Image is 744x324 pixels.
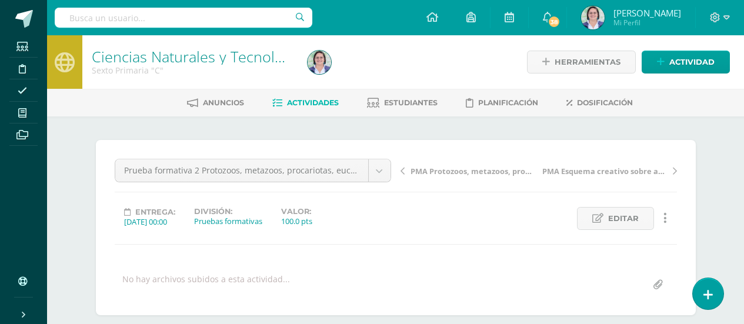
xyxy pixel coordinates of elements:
[613,18,681,28] span: Mi Perfil
[411,166,535,176] span: PMA Protozoos, metazoos, procariotas, eucariotas, animales vertebrados
[466,93,538,112] a: Planificación
[581,6,605,29] img: cb6240ca9060cd5322fbe56422423029.png
[478,98,538,107] span: Planificación
[555,51,620,73] span: Herramientas
[642,51,730,74] a: Actividad
[187,93,244,112] a: Anuncios
[577,98,633,107] span: Dosificación
[669,51,715,73] span: Actividad
[55,8,312,28] input: Busca un usuario...
[92,65,293,76] div: Sexto Primaria 'C'
[566,93,633,112] a: Dosificación
[287,98,339,107] span: Actividades
[281,207,312,216] label: Valor:
[613,7,681,19] span: [PERSON_NAME]
[203,98,244,107] span: Anuncios
[194,216,262,226] div: Pruebas formativas
[542,166,667,176] span: PMA Esquema creativo sobre animales vertebrados
[92,48,293,65] h1: Ciencias Naturales y Tecnología
[92,46,302,66] a: Ciencias Naturales y Tecnología
[124,216,175,227] div: [DATE] 00:00
[135,208,175,216] span: Entrega:
[272,93,339,112] a: Actividades
[367,93,438,112] a: Estudiantes
[124,159,359,182] span: Prueba formativa 2 Protozoos, metazoos, procariotas, eucariotas, animales vertebrados
[115,159,391,182] a: Prueba formativa 2 Protozoos, metazoos, procariotas, eucariotas, animales vertebrados
[527,51,636,74] a: Herramientas
[194,207,262,216] label: División:
[281,216,312,226] div: 100.0 pts
[122,273,290,296] div: No hay archivos subidos a esta actividad...
[608,208,639,229] span: Editar
[308,51,331,74] img: cb6240ca9060cd5322fbe56422423029.png
[384,98,438,107] span: Estudiantes
[401,165,539,176] a: PMA Protozoos, metazoos, procariotas, eucariotas, animales vertebrados
[539,165,677,176] a: PMA Esquema creativo sobre animales vertebrados
[548,15,560,28] span: 38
